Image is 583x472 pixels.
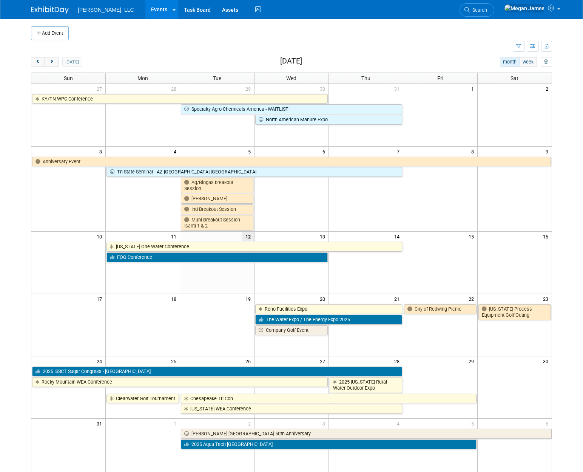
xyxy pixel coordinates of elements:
[470,419,477,428] span: 5
[319,294,329,303] span: 20
[542,356,552,366] span: 30
[106,242,402,252] a: [US_STATE] One Water Conference
[64,75,73,81] span: Sun
[106,252,328,262] a: FOG Conference
[437,75,443,81] span: Fri
[173,419,180,428] span: 1
[468,356,477,366] span: 29
[181,215,253,231] a: Muni Breakout Session - Isanti 1 & 2
[404,304,477,314] a: City of Redwing Picnic
[96,419,105,428] span: 31
[470,84,477,93] span: 1
[31,26,69,40] button: Add Event
[45,57,59,67] button: next
[545,147,552,156] span: 9
[99,147,105,156] span: 3
[393,294,403,303] span: 21
[96,84,105,93] span: 27
[181,194,253,204] a: [PERSON_NAME]
[173,147,180,156] span: 4
[62,57,82,67] button: [DATE]
[181,440,476,449] a: 2025 Aqua Tech [GEOGRAPHIC_DATA]
[319,232,329,241] span: 13
[280,57,302,65] h2: [DATE]
[245,356,254,366] span: 26
[247,419,254,428] span: 2
[393,232,403,241] span: 14
[393,356,403,366] span: 28
[181,404,402,414] a: [US_STATE] WEA Conference
[213,75,221,81] span: Tue
[181,429,552,439] a: [PERSON_NAME] [GEOGRAPHIC_DATA] 50th Anniversary
[361,75,370,81] span: Thu
[181,394,476,404] a: Chesapeake Tri Con
[170,356,180,366] span: 25
[170,84,180,93] span: 28
[393,84,403,93] span: 31
[255,325,328,335] a: Company Golf Event
[32,377,328,387] a: Rocky Mountain WEA Conference
[319,356,329,366] span: 27
[78,7,134,13] span: [PERSON_NAME], LLC
[319,84,329,93] span: 30
[542,232,552,241] span: 16
[544,60,549,65] i: Personalize Calendar
[255,304,402,314] a: Reno Facilities Expo
[247,147,254,156] span: 5
[541,57,552,67] button: myCustomButton
[255,115,402,125] a: North American Manure Expo
[31,6,69,14] img: ExhibitDay
[32,367,402,376] a: 2025 ISSCT Sugar Congress - [GEOGRAPHIC_DATA]
[32,157,551,167] a: Anniversary Event
[330,377,402,393] a: 2025 [US_STATE] Rural Water Outdoor Expo
[460,3,494,17] a: Search
[242,232,254,241] span: 12
[396,419,403,428] span: 4
[286,75,296,81] span: Wed
[468,294,477,303] span: 22
[170,294,180,303] span: 18
[245,84,254,93] span: 29
[500,57,520,67] button: month
[322,419,329,428] span: 3
[170,232,180,241] span: 11
[511,75,518,81] span: Sat
[322,147,329,156] span: 6
[137,75,148,81] span: Mon
[181,204,253,214] a: Ind Breakout Session
[520,57,537,67] button: week
[545,419,552,428] span: 6
[96,294,105,303] span: 17
[470,7,487,13] span: Search
[396,147,403,156] span: 7
[545,84,552,93] span: 2
[181,104,402,114] a: Specialty Agro Chemicals America - WAITLIST
[468,232,477,241] span: 15
[32,94,328,104] a: KY/TN WPC Conference
[470,147,477,156] span: 8
[106,394,179,404] a: Clearwater Golf Tournament
[31,57,45,67] button: prev
[478,304,551,320] a: [US_STATE] Process Equipment Golf Outing
[96,232,105,241] span: 10
[255,315,402,325] a: The Water Expo / The Energy Expo 2025
[106,167,402,177] a: Tri-State Seminar - AZ [GEOGRAPHIC_DATA] [GEOGRAPHIC_DATA]
[542,294,552,303] span: 23
[96,356,105,366] span: 24
[245,294,254,303] span: 19
[504,4,545,12] img: Megan James
[181,178,253,193] a: Ag/Biogas breakout Session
